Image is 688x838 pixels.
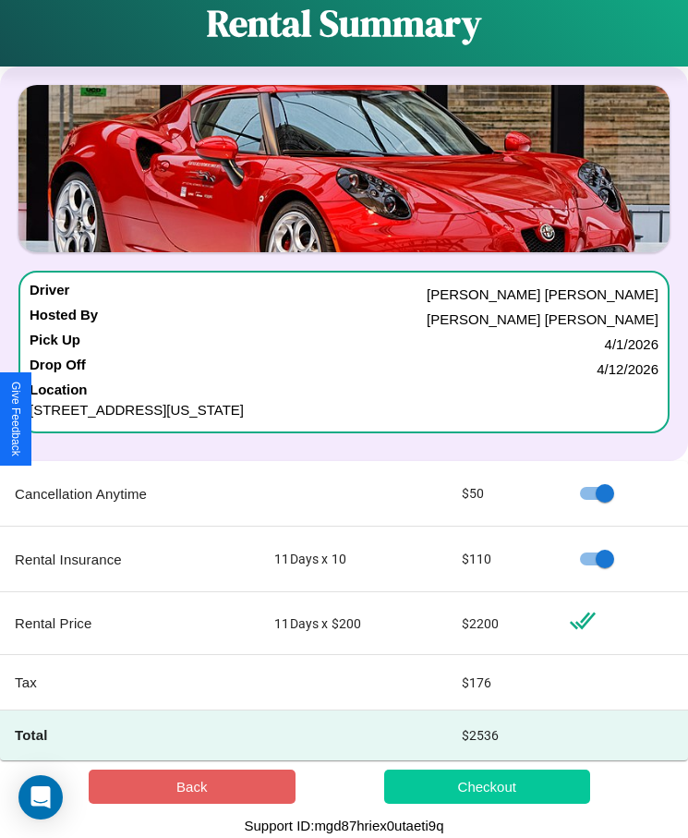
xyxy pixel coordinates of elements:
[15,725,245,745] h4: Total
[30,307,98,332] h4: Hosted By
[427,282,658,307] p: [PERSON_NAME] [PERSON_NAME]
[605,332,658,357] p: 4 / 1 / 2026
[15,611,245,636] p: Rental Price
[15,547,245,572] p: Rental Insurance
[30,357,86,382] h4: Drop Off
[245,813,444,838] p: Support ID: mgd87hriex0utaeti9q
[18,775,63,820] div: Open Intercom Messenger
[260,592,446,655] td: 11 Days x $ 200
[9,382,22,456] div: Give Feedback
[89,770,296,804] button: Back
[447,527,555,592] td: $ 110
[15,670,245,695] p: Tax
[447,710,555,760] td: $ 2536
[30,397,658,422] p: [STREET_ADDRESS][US_STATE]
[30,282,69,307] h4: Driver
[597,357,658,382] p: 4 / 12 / 2026
[15,481,245,506] p: Cancellation Anytime
[30,382,658,397] h4: Location
[30,332,80,357] h4: Pick Up
[447,461,555,527] td: $ 50
[260,527,446,592] td: 11 Days x 10
[447,655,555,710] td: $ 176
[427,307,658,332] p: [PERSON_NAME] [PERSON_NAME]
[384,770,591,804] button: Checkout
[447,592,555,655] td: $ 2200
